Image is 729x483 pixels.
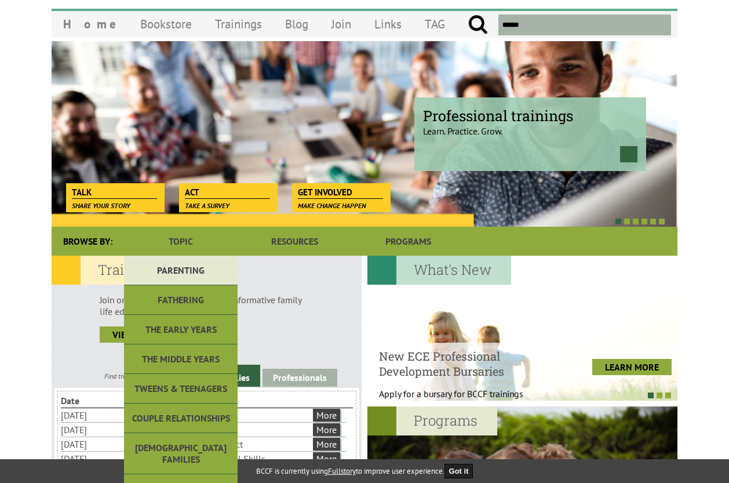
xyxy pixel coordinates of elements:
a: Programs [352,227,465,256]
h2: Training Calendar [52,256,235,285]
span: Get Involved [298,186,383,199]
span: Professional trainings [423,106,637,125]
a: Professionals [263,369,337,387]
a: More [313,409,340,422]
a: Join [320,10,363,38]
span: Act [185,186,270,199]
a: Act Take a survey [179,183,276,199]
li: [DATE] [61,408,140,422]
input: Submit [468,14,488,35]
button: Got it [444,464,473,478]
a: Resources [238,227,351,256]
a: More [313,438,340,451]
p: Join one of our many exciting and informative family life education programs. [100,294,314,317]
a: More [313,452,340,465]
a: [DEMOGRAPHIC_DATA] Families [124,433,238,474]
a: The Early Years [124,315,238,344]
a: More [313,423,340,436]
a: Fathering [124,285,238,315]
a: LEARN MORE [592,359,672,375]
a: The Middle Years [124,344,238,374]
span: Take a survey [185,201,229,210]
a: Links [363,10,413,38]
a: Fullstory [328,466,356,476]
h4: New ECE Professional Development Bursaries [379,348,552,379]
p: Learn. Practice. Grow. [423,115,637,137]
a: Home [52,10,129,38]
a: view all [100,326,163,343]
h2: Programs [367,406,497,435]
li: Date [61,394,143,408]
a: Trainings [203,10,274,38]
li: [DATE] [61,452,140,466]
h2: What's New [367,256,511,285]
li: [DATE] [61,437,140,451]
a: Topic [124,227,238,256]
li: [DATE] [61,423,140,437]
div: Find trainings for: [52,372,206,380]
a: TAG [413,10,457,38]
div: Browse By: [52,227,124,256]
a: Tweens & Teenagers [124,374,238,404]
a: Parenting [124,256,238,285]
span: Talk [72,186,157,199]
span: Share your story [72,201,130,210]
a: Talk Share your story [66,183,163,199]
a: Blog [274,10,320,38]
span: Make change happen [298,201,366,210]
a: Get Involved Make change happen [292,183,389,199]
p: Apply for a bursary for BCCF trainings West... [379,388,552,411]
a: Couple Relationships [124,404,238,433]
a: Bookstore [129,10,203,38]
